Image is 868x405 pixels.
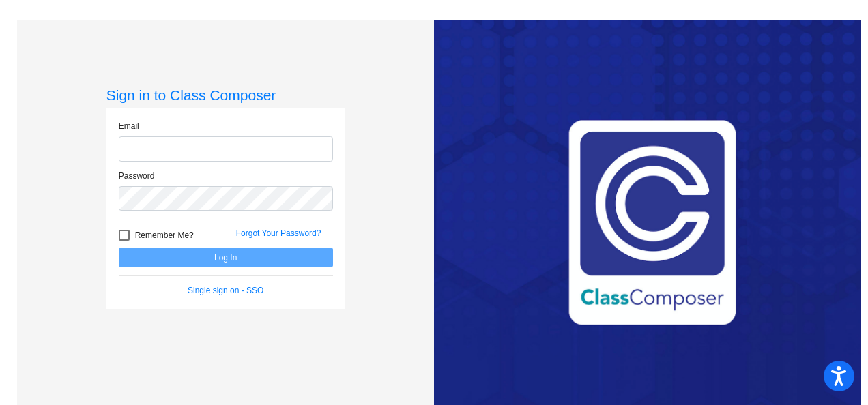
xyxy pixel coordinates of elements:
a: Forgot Your Password? [236,228,321,238]
span: Remember Me? [135,227,194,243]
h3: Sign in to Class Composer [106,87,345,104]
a: Single sign on - SSO [188,286,263,295]
label: Password [119,170,155,182]
label: Email [119,120,139,132]
button: Log In [119,247,333,267]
